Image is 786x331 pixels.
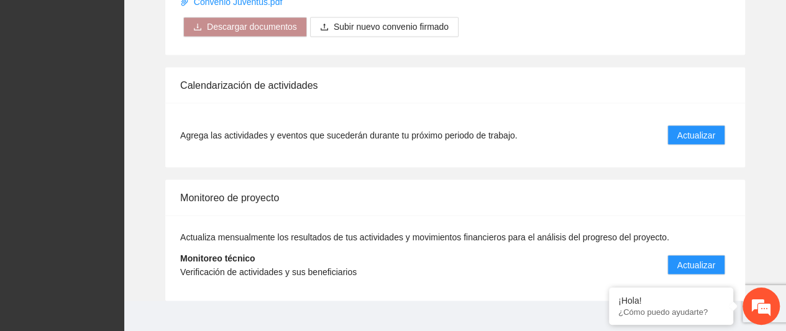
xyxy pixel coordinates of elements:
button: Actualizar [667,255,725,274]
span: Descargar documentos [207,20,297,34]
span: Subir nuevo convenio firmado [334,20,449,34]
strong: Monitoreo técnico [180,253,255,263]
button: uploadSubir nuevo convenio firmado [310,17,459,37]
span: Verificación de actividades y sus beneficiarios [180,266,357,276]
span: Actualizar [677,258,715,271]
div: Calendarización de actividades [180,67,730,102]
div: ¡Hola! [618,296,724,306]
span: uploadSubir nuevo convenio firmado [310,22,459,32]
span: Agrega las actividades y eventos que sucederán durante tu próximo periodo de trabajo. [180,128,517,142]
button: downloadDescargar documentos [183,17,307,37]
span: download [193,22,202,32]
p: ¿Cómo puedo ayudarte? [618,307,724,317]
button: Actualizar [667,125,725,145]
span: Actualiza mensualmente los resultados de tus actividades y movimientos financieros para el anális... [180,232,669,242]
span: upload [320,22,329,32]
div: Monitoreo de proyecto [180,179,730,215]
span: Actualizar [677,128,715,142]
